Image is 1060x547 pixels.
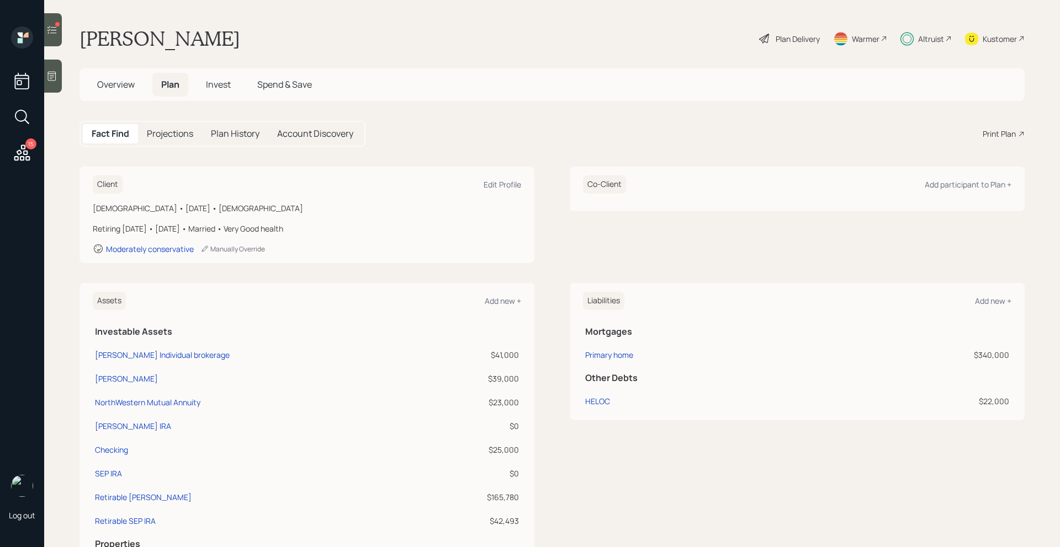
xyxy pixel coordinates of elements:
h5: Mortgages [585,326,1009,337]
div: Moderately conservative [106,244,194,254]
div: Altruist [918,33,944,45]
div: Add new + [485,296,521,306]
h5: Account Discovery [277,128,353,139]
img: michael-russo-headshot.png [11,475,33,497]
div: $42,493 [415,515,519,527]
h6: Co-Client [583,175,626,194]
div: Add participant to Plan + [925,179,1011,190]
h5: Plan History [211,128,259,139]
div: $39,000 [415,373,519,384]
div: [DEMOGRAPHIC_DATA] • [DATE] • [DEMOGRAPHIC_DATA] [93,202,521,214]
div: HELOC [585,395,610,407]
div: [PERSON_NAME] IRA [95,420,171,432]
div: Retirable SEP IRA [95,515,156,527]
div: NorthWestern Mutual Annuity [95,396,200,408]
span: Invest [206,78,231,90]
span: Plan [161,78,179,90]
div: $0 [415,420,519,432]
div: Plan Delivery [776,33,820,45]
div: $41,000 [415,349,519,361]
h6: Liabilities [583,292,624,310]
div: Log out [9,510,35,521]
div: 15 [25,138,36,149]
div: $340,000 [829,349,1009,361]
div: SEP IRA [95,468,122,479]
div: [PERSON_NAME] [95,373,158,384]
div: Retirable [PERSON_NAME] [95,491,192,503]
span: Overview [97,78,135,90]
div: Retiring [DATE] • [DATE] • Married • Very Good health [93,223,521,234]
div: $23,000 [415,396,519,408]
div: $25,000 [415,444,519,455]
div: $165,780 [415,491,519,503]
div: Primary home [585,349,633,361]
div: Kustomer [983,33,1017,45]
h5: Projections [147,128,193,139]
h5: Investable Assets [95,326,519,337]
div: Warmer [852,33,879,45]
div: Add new + [975,296,1011,306]
h1: [PERSON_NAME] [79,26,240,51]
h5: Other Debts [585,373,1009,383]
span: Spend & Save [257,78,312,90]
h6: Assets [93,292,126,310]
h5: Fact Find [92,128,129,139]
div: $0 [415,468,519,479]
h6: Client [93,175,123,194]
div: $22,000 [829,395,1009,407]
div: Edit Profile [484,179,521,190]
div: Checking [95,444,128,455]
div: [PERSON_NAME] Individual brokerage [95,349,230,361]
div: Print Plan [983,128,1016,140]
div: Manually Override [200,244,265,254]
